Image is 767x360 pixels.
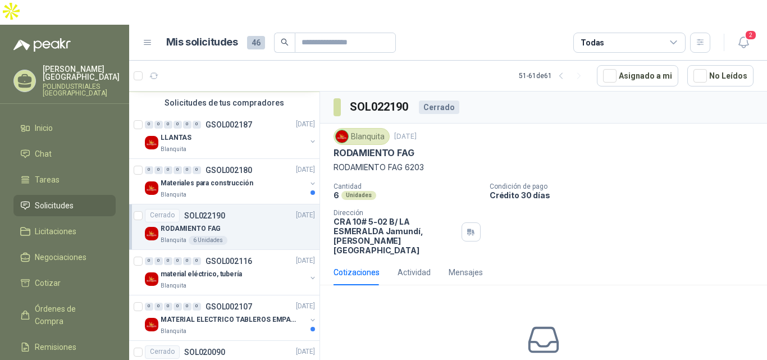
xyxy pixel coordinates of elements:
[394,131,417,142] p: [DATE]
[184,212,225,220] p: SOL022190
[161,269,242,280] p: material eléctrico, tubería
[334,266,380,279] div: Cotizaciones
[174,257,182,265] div: 0
[184,348,225,356] p: SOL020090
[129,204,319,250] a: CerradoSOL022190[DATE] Company LogoRODAMIENTO FAGBlanquita6 Unidades
[129,92,319,113] div: Solicitudes de tus compradores
[161,236,186,245] p: Blanquita
[490,190,763,200] p: Crédito 30 días
[164,257,172,265] div: 0
[350,98,410,116] h3: SOL022190
[296,256,315,266] p: [DATE]
[145,118,317,154] a: 0 0 0 0 0 0 GSOL002187[DATE] Company LogoLLANTASBlanquita
[161,224,221,234] p: RODAMIENTO FAG
[334,147,414,159] p: RODAMIENTO FAG
[145,163,317,199] a: 0 0 0 0 0 0 GSOL002180[DATE] Company LogoMateriales para construcciónBlanquita
[341,191,376,200] div: Unidades
[35,122,53,134] span: Inicio
[35,277,61,289] span: Cotizar
[145,254,317,290] a: 0 0 0 0 0 0 GSOL002116[DATE] Company Logomaterial eléctrico, tuberíaBlanquita
[13,221,116,242] a: Licitaciones
[193,303,201,311] div: 0
[35,251,86,263] span: Negociaciones
[35,148,52,160] span: Chat
[334,128,390,145] div: Blanquita
[145,303,153,311] div: 0
[490,183,763,190] p: Condición de pago
[334,183,481,190] p: Cantidad
[145,136,158,149] img: Company Logo
[164,121,172,129] div: 0
[206,166,252,174] p: GSOL002180
[145,318,158,331] img: Company Logo
[398,266,431,279] div: Actividad
[13,143,116,165] a: Chat
[597,65,678,86] button: Asignado a mi
[281,38,289,46] span: search
[296,165,315,175] p: [DATE]
[35,303,105,327] span: Órdenes de Compra
[334,190,339,200] p: 6
[334,209,457,217] p: Dirección
[145,272,158,286] img: Company Logo
[161,145,186,154] p: Blanquita
[174,303,182,311] div: 0
[166,34,238,51] h1: Mis solicitudes
[154,166,163,174] div: 0
[334,161,754,174] p: RODAMIENTO FAG 6203
[161,190,186,199] p: Blanquita
[35,199,74,212] span: Solicitudes
[419,101,459,114] div: Cerrado
[13,247,116,268] a: Negociaciones
[13,195,116,216] a: Solicitudes
[145,181,158,195] img: Company Logo
[13,169,116,190] a: Tareas
[206,257,252,265] p: GSOL002116
[43,65,120,81] p: [PERSON_NAME] [GEOGRAPHIC_DATA]
[164,166,172,174] div: 0
[35,341,76,353] span: Remisiones
[449,266,483,279] div: Mensajes
[296,210,315,221] p: [DATE]
[161,133,191,143] p: LLANTAS
[581,37,604,49] div: Todas
[206,303,252,311] p: GSOL002107
[161,327,186,336] p: Blanquita
[296,301,315,312] p: [DATE]
[161,281,186,290] p: Blanquita
[183,121,191,129] div: 0
[145,227,158,240] img: Company Logo
[247,36,265,49] span: 46
[193,166,201,174] div: 0
[13,336,116,358] a: Remisiones
[13,272,116,294] a: Cotizar
[13,38,71,52] img: Logo peakr
[154,303,163,311] div: 0
[145,209,180,222] div: Cerrado
[336,130,348,143] img: Company Logo
[145,300,317,336] a: 0 0 0 0 0 0 GSOL002107[DATE] Company LogoMATERIAL ELECTRICO TABLEROS EMPACADOBlanquita
[145,121,153,129] div: 0
[35,174,60,186] span: Tareas
[145,166,153,174] div: 0
[189,236,227,245] div: 6 Unidades
[193,257,201,265] div: 0
[745,30,757,40] span: 2
[193,121,201,129] div: 0
[519,67,588,85] div: 51 - 61 de 61
[334,217,457,255] p: CRA 10# 5-02 B/ LA ESMERALDA Jamundí , [PERSON_NAME][GEOGRAPHIC_DATA]
[154,257,163,265] div: 0
[161,315,300,325] p: MATERIAL ELECTRICO TABLEROS EMPACADO
[206,121,252,129] p: GSOL002187
[13,298,116,332] a: Órdenes de Compra
[296,347,315,357] p: [DATE]
[183,257,191,265] div: 0
[174,121,182,129] div: 0
[174,166,182,174] div: 0
[145,345,180,359] div: Cerrado
[164,303,172,311] div: 0
[161,178,253,189] p: Materiales para construcción
[183,166,191,174] div: 0
[154,121,163,129] div: 0
[296,119,315,130] p: [DATE]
